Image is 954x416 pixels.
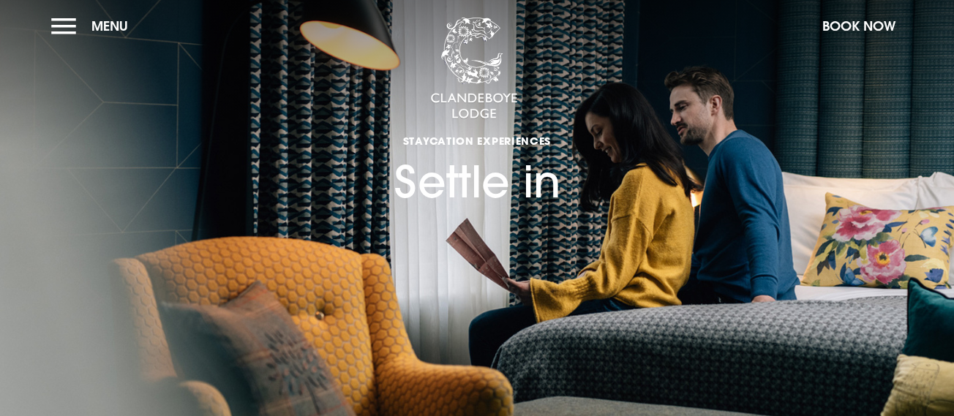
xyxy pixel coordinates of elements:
h1: Settle in [394,81,560,207]
button: Menu [51,10,135,42]
span: Staycation Experiences [394,134,560,148]
span: Menu [91,18,128,34]
button: Book Now [815,10,903,42]
img: Clandeboye Lodge [430,18,518,120]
